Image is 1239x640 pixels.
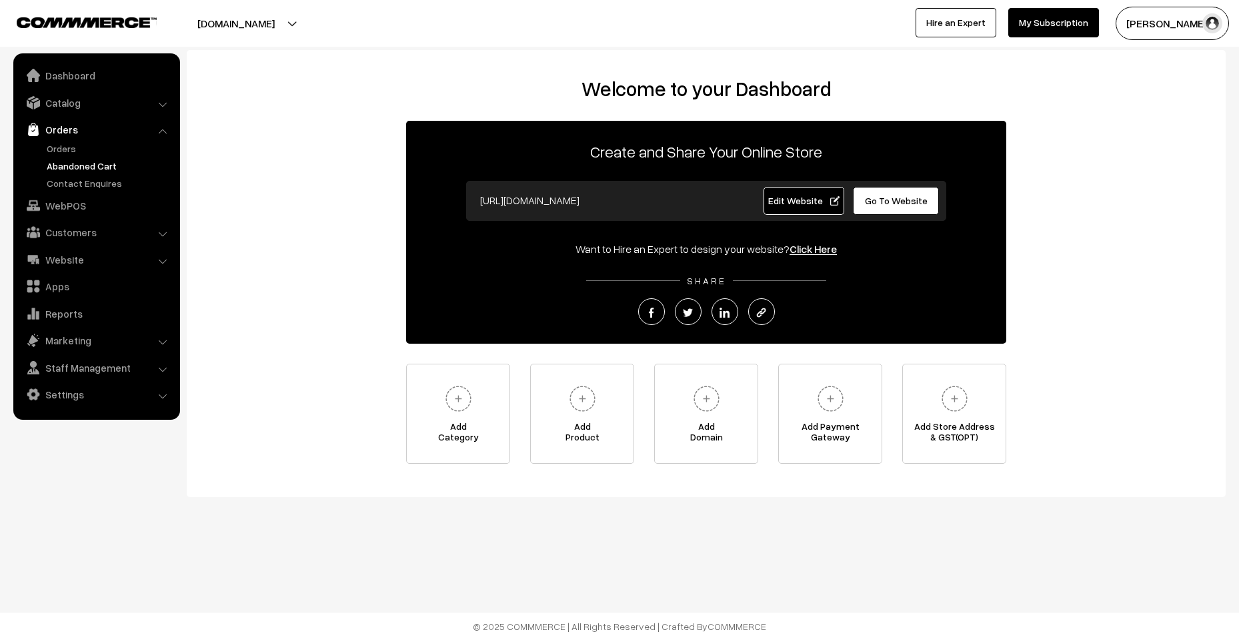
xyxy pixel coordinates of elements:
a: WebPOS [17,194,175,218]
img: COMMMERCE [17,17,157,27]
a: Go To Website [853,187,939,215]
a: Add PaymentGateway [778,364,882,464]
a: Catalog [17,91,175,115]
span: Add Category [407,421,509,448]
img: plus.svg [812,380,849,417]
span: Add Domain [655,421,758,448]
a: Hire an Expert [916,8,996,37]
a: Abandoned Cart [43,159,175,173]
a: AddProduct [530,364,634,464]
a: Website [17,248,175,272]
a: AddDomain [654,364,758,464]
a: COMMMERCE [17,13,133,29]
h2: Welcome to your Dashboard [200,77,1212,101]
span: Add Payment Gateway [779,421,882,448]
span: SHARE [680,275,733,286]
a: AddCategory [406,364,510,464]
span: Add Product [531,421,634,448]
a: Settings [17,382,175,406]
span: Go To Website [865,195,928,206]
a: Contact Enquires [43,176,175,190]
img: plus.svg [936,380,973,417]
a: Reports [17,302,175,326]
button: [PERSON_NAME] [1116,7,1229,40]
a: Orders [43,141,175,155]
img: plus.svg [440,380,477,417]
a: Edit Website [764,187,845,215]
span: Edit Website [768,195,840,206]
a: Add Store Address& GST(OPT) [902,364,1006,464]
a: Orders [17,117,175,141]
a: Customers [17,220,175,244]
img: plus.svg [688,380,725,417]
p: Create and Share Your Online Store [406,139,1006,164]
a: Click Here [790,242,837,256]
a: COMMMERCE [708,621,766,632]
img: user [1202,13,1222,33]
a: My Subscription [1008,8,1099,37]
a: Staff Management [17,356,175,380]
div: Want to Hire an Expert to design your website? [406,241,1006,257]
a: Apps [17,274,175,298]
button: [DOMAIN_NAME] [151,7,321,40]
a: Dashboard [17,63,175,87]
a: Marketing [17,328,175,352]
img: plus.svg [564,380,601,417]
span: Add Store Address & GST(OPT) [903,421,1006,448]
